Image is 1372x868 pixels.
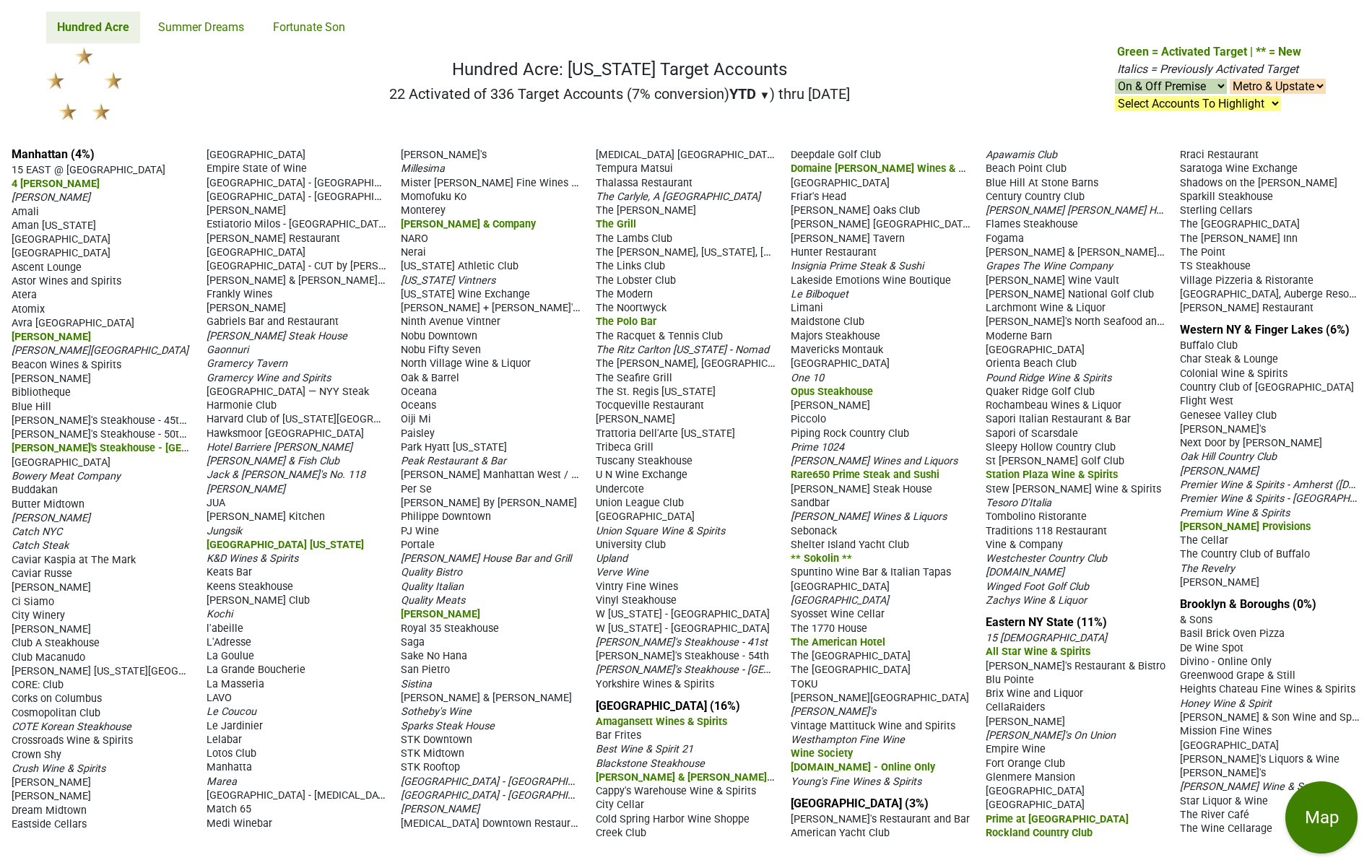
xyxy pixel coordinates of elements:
a: Eastern NY State (11%) [986,615,1107,629]
span: Sandbar [791,497,830,509]
span: The Seafire Grill [596,372,672,384]
span: Shelter Island Yacht Club [791,539,909,551]
span: [PERSON_NAME]'s Steakhouse - [GEOGRAPHIC_DATA] [12,440,266,454]
span: [PERSON_NAME] [12,331,91,343]
span: The [PERSON_NAME], [US_STATE], [GEOGRAPHIC_DATA] [596,245,859,259]
span: Mister [PERSON_NAME] Fine Wines And Spirits [401,175,622,189]
span: Per Se [401,483,432,495]
span: LAVO [207,692,232,704]
span: Yorkshire Wines & Spirits [596,678,714,690]
a: Western NY & Finger Lakes (6%) [1180,323,1350,337]
span: Buffalo Club [1180,339,1238,352]
span: The Lobster Club [596,274,676,287]
span: Flight West [1180,395,1233,407]
span: TOKU [791,678,817,690]
span: Undercote [596,483,644,495]
span: Rare650 Prime Steak and Sushi [791,469,939,481]
span: Tempura Matsui [596,162,673,175]
span: The Carlyle, A [GEOGRAPHIC_DATA] [596,191,760,203]
span: Jack & [PERSON_NAME]'s No. 118 [207,469,365,481]
span: The 1770 House [791,622,867,635]
span: Sistina [401,678,432,690]
span: [PERSON_NAME] Steak House [207,330,347,342]
span: [PERSON_NAME] Tavern [791,233,905,245]
span: Syosset Wine Cellar [791,608,885,620]
span: Oceans [401,399,436,412]
span: Caviar Kaspia at The Mark [12,554,136,566]
a: Fortunate Son [262,12,356,43]
span: [PERSON_NAME] & [PERSON_NAME]'s Steakhouse [986,245,1221,259]
span: Estiatorio Milos - [GEOGRAPHIC_DATA] [207,217,388,230]
span: Insignia Prime Steak & Sushi [791,260,924,272]
span: Frankly Wines [207,288,272,300]
span: W [US_STATE] - [GEOGRAPHIC_DATA] [596,622,770,635]
span: La Grande Boucherie [207,664,305,676]
span: The St. Regis [US_STATE] [596,386,716,398]
span: [PERSON_NAME]'s Steakhouse - 54th [596,650,769,662]
span: Bibliotheque [12,386,71,399]
span: [PERSON_NAME] Wines & Liquors [791,511,947,523]
span: The Cellar [1180,534,1228,547]
span: Piccolo [791,413,826,425]
span: Saga [401,636,425,648]
span: Verve Wine [596,566,648,578]
span: JUA [207,497,225,509]
span: Hotel Barriere [PERSON_NAME] [207,441,352,453]
span: [PERSON_NAME] [207,302,286,314]
span: [PERSON_NAME]'s Steakhouse - [GEOGRAPHIC_DATA] [596,662,846,676]
span: Sparkill Steakhouse [1180,191,1273,203]
span: [PERSON_NAME] & Son Wine and Spirits [1180,710,1370,724]
span: [GEOGRAPHIC_DATA] [US_STATE] [207,539,364,551]
span: One 10 [791,372,824,384]
span: North Village Wine & Liquor [401,357,531,370]
span: The Revelry [1180,563,1235,575]
span: [PERSON_NAME] Wine Vault [986,274,1119,287]
span: Apawamis Club [986,149,1057,161]
span: Opus Steakhouse [791,386,873,398]
span: YTD [729,85,756,103]
span: Buddakan [12,484,58,496]
span: The [GEOGRAPHIC_DATA] [791,664,911,676]
span: Union Square Wine & Spirits [596,525,725,537]
span: Vine & Company [986,539,1063,551]
span: Country Club of [GEOGRAPHIC_DATA] [1180,381,1354,394]
a: [GEOGRAPHIC_DATA] (3%) [791,797,929,810]
span: [GEOGRAPHIC_DATA] [791,594,889,607]
span: Gaonnuri [207,344,248,356]
a: [GEOGRAPHIC_DATA] (16%) [596,699,740,713]
span: Stew [PERSON_NAME] Wine & Spirits [986,483,1161,495]
span: [PERSON_NAME] Manhattan West / Zou Zou's [401,467,617,481]
span: Station Plaza Wine & Spirits [986,469,1118,481]
span: Atera [12,289,37,301]
span: [GEOGRAPHIC_DATA] [791,177,890,189]
span: [PERSON_NAME] [12,512,90,524]
span: [PERSON_NAME]'s Restaurant & Bistro [986,660,1165,672]
span: Zachys Wine & Liquor [986,594,1087,607]
span: Colonial Wine & Spirits [1180,368,1288,380]
span: [PERSON_NAME] Restaurant [1180,302,1314,314]
span: Tocqueville Restaurant [596,399,704,412]
span: Orienta Beach Club [986,357,1077,370]
span: Quality Bistro [401,566,462,578]
span: ▼ [760,89,770,102]
span: L'Adresse [207,636,251,648]
span: The [PERSON_NAME] Inn [1180,233,1298,245]
span: Ascent Lounge [12,261,82,274]
span: Sterling Cellars [1180,204,1252,217]
span: [PERSON_NAME]'s Steakhouse - 41st [596,636,768,648]
span: Spuntino Wine Bar & Italian Tapas [791,566,951,578]
h2: 22 Activated of 336 Target Accounts (7% conversion) ) thru [DATE] [389,85,851,103]
span: Monterey [401,204,446,217]
span: [PERSON_NAME] [791,399,870,412]
span: Hawksmoor [GEOGRAPHIC_DATA] [207,428,364,440]
span: Shadows on the [PERSON_NAME] [1180,177,1337,189]
span: Fogama [986,233,1024,245]
span: Basil Brick Oven Pizza [1180,628,1285,640]
span: Century Country Club [986,191,1085,203]
span: Empire State of Wine [207,162,307,175]
span: The Polo Bar [596,316,656,328]
span: [PERSON_NAME]'s Steakhouse - 50th St [12,427,198,440]
span: W [US_STATE] - [GEOGRAPHIC_DATA] [596,608,770,620]
span: Atomix [12,303,45,316]
span: Vintage Mattituck Wine and Spirits [791,720,955,732]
